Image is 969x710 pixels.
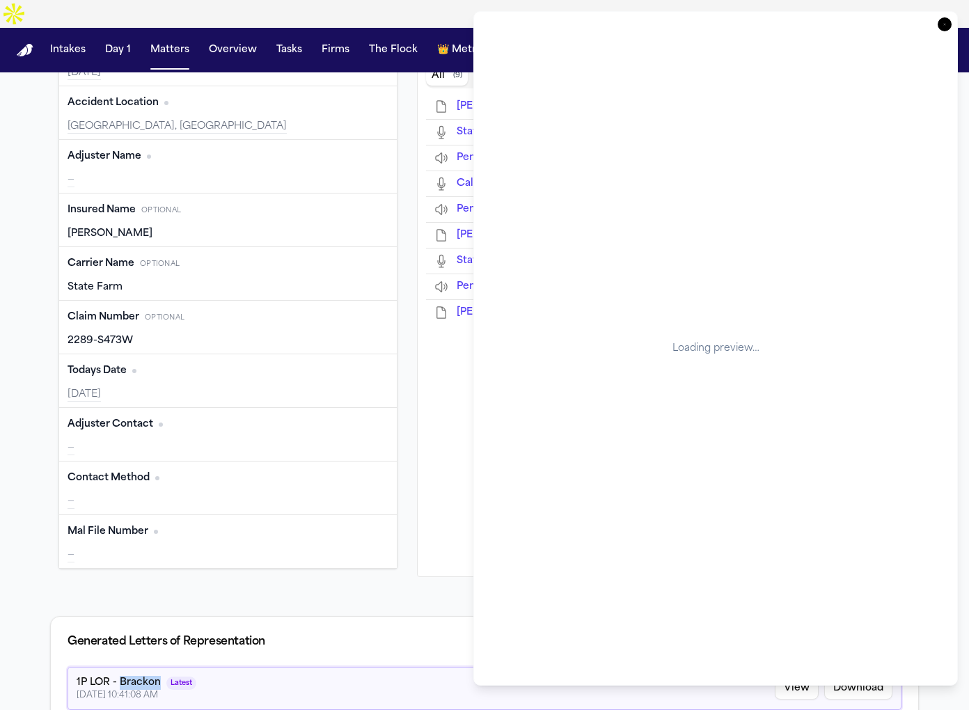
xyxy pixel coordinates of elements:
[145,38,195,63] button: Matters
[159,423,163,427] span: No citation
[457,280,532,294] button: Open Pending Digest
[68,418,153,432] span: Adjuster Contact
[59,86,397,140] div: Accident Location (optional)
[457,281,532,292] span: Pending Digest
[68,175,74,185] span: —
[68,310,139,324] span: Claim Number
[155,476,159,480] span: No citation
[203,38,262,63] button: Overview
[17,44,33,57] img: Finch Logo
[68,120,388,134] div: [GEOGRAPHIC_DATA], [GEOGRAPHIC_DATA]
[491,29,940,668] div: Loading preview…
[432,38,496,63] button: crownMetrics
[68,550,74,560] span: —
[68,281,123,294] span: State Farm
[59,247,397,301] div: Carrier Name (optional)
[59,140,397,194] div: Adjuster Name (optional)
[147,155,151,159] span: No citation
[457,100,899,113] button: Open J. Feltrin - 1P LOR to State Farm - 9.24.25 and Police Report - 8.31.25
[68,633,265,650] div: Generated Letters of Representation
[68,525,148,539] span: Mal File Number
[164,101,168,105] span: No citation
[426,66,468,86] button: All documents
[59,354,397,408] div: Todays Date (optional)
[68,443,74,453] span: —
[457,306,656,319] button: Open J. Feltran - Flint Police Report - 8.31.25
[457,255,690,266] span: State Farm Claim Status Inquiry Call Transcript
[68,667,901,710] div: Latest generated Letter of Representation
[68,66,388,80] div: [DATE]
[141,205,181,216] span: Optional
[457,152,532,163] span: Pending Digest
[457,125,771,139] button: Open State Farm Claim Inquiry Call Transcript (Jackie Feltrin, PIP)
[68,334,133,348] span: 2289-S473W
[100,38,136,63] button: Day 1
[457,151,532,165] button: Open Pending Digest
[426,58,910,325] div: Document browser
[68,364,127,378] span: Todays Date
[68,496,74,507] span: —
[59,194,397,247] div: Insured Name (optional)
[453,71,462,81] span: ( 9 )
[457,177,901,191] button: Open Call Transcript: Michigan Auto Law Inquiry to State Farm re: Jackie Feltron Claim Status
[457,230,765,240] span: J. Feltrin - FOIA Request to Flint PD - 9.24.25
[166,677,196,690] span: Latest
[132,369,136,373] span: No citation
[68,203,136,217] span: Insured Name
[457,203,532,216] button: Open Pending Digest
[68,227,152,241] span: [PERSON_NAME]
[824,677,892,700] button: Download
[59,515,397,568] div: Mal File Number (optional)
[457,307,656,317] span: J. Feltran - Flint Police Report - 8.31.25
[457,178,918,189] span: Call Transcript: Michigan Auto Law Inquiry to State Farm re: Jackie Feltron Claim Status
[77,676,161,690] div: 1P LOR - Brackon
[68,388,388,402] div: [DATE]
[140,259,180,269] span: Optional
[77,690,196,701] div: [DATE] 10:41:08 AM
[457,127,771,137] span: State Farm Claim Inquiry Call Transcript (Jackie Feltrin, PIP)
[271,38,308,63] button: Tasks
[468,66,535,86] button: Related documents
[17,44,33,57] a: Home
[457,204,532,214] span: Pending Digest
[68,150,141,164] span: Adjuster Name
[45,38,91,63] button: Intakes
[59,461,397,515] div: Contact Method (optional)
[363,38,423,63] button: The Flock
[457,254,690,268] button: Open State Farm Claim Status Inquiry Call Transcript
[68,471,150,485] span: Contact Method
[59,408,397,461] div: Adjuster Contact (optional)
[145,313,184,323] span: Optional
[154,530,158,534] span: No citation
[457,101,899,111] span: J. Feltrin - 1P LOR to State Farm - 9.24.25 and Police Report - 8.31.25
[68,96,159,110] span: Accident Location
[457,228,765,242] button: Open J. Feltrin - FOIA Request to Flint PD - 9.24.25
[68,257,134,271] span: Carrier Name
[316,38,355,63] button: Firms
[775,677,819,700] button: View
[59,301,397,354] div: Claim Number (optional)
